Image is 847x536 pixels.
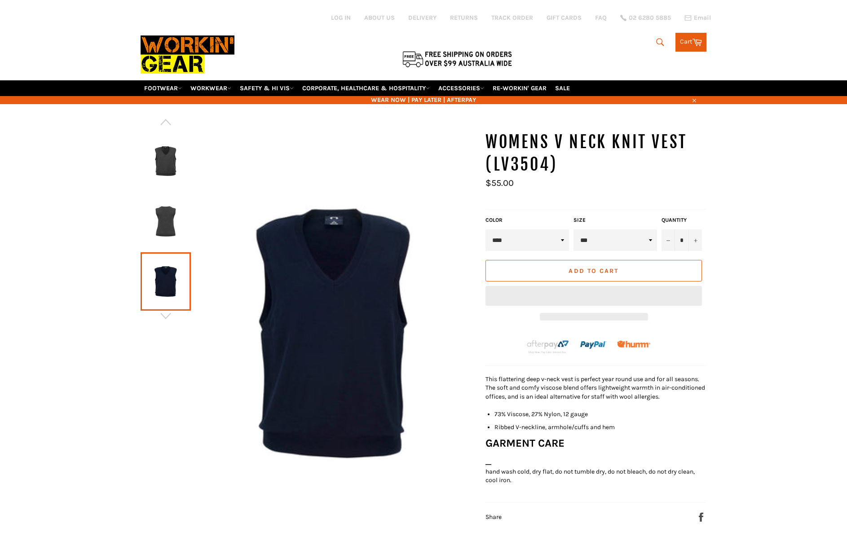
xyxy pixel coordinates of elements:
[620,15,671,21] a: 02 6280 5885
[494,423,706,431] li: Ribbed V-neckline, armhole/cuffs and hem
[675,33,706,52] a: Cart
[408,13,437,22] a: DELIVERY
[684,14,711,22] a: Email
[191,131,476,535] img: Womens V Neck Knit Vest (LV3504) - Workin' Gear
[489,80,550,96] a: RE-WORKIN' GEAR
[485,468,695,484] span: hand wash cold, dry flat, do not tumble dry, do not bleach, do not dry clean, cool iron.
[494,410,706,418] li: 73% Viscose, 27% Nylon, 12 gauge
[595,13,607,22] a: FAQ
[694,15,711,21] span: Email
[547,13,582,22] a: GIFT CARDS
[485,436,706,451] h3: GARMENT CARE
[551,80,573,96] a: SALE
[662,216,702,224] label: Quantity
[145,197,186,246] img: Womens V Neck Knit Vest (LV3504) - Workin' Gear
[485,260,702,281] button: Add to Cart
[141,80,185,96] a: FOOTWEAR
[435,80,488,96] a: ACCESSORIES
[187,80,235,96] a: WORKWEAR
[485,131,706,176] h1: Womens V Neck Knit Vest (LV3504)
[629,15,671,21] span: 02 6280 5885
[450,13,478,22] a: RETURNS
[141,29,234,80] img: Workin Gear leaders in Workwear, Safety Boots, PPE, Uniforms. Australia's No.1 in Workwear
[145,136,186,186] img: Womens V Neck Knit Vest (LV3504) - Workin' Gear
[299,80,433,96] a: CORPORATE, HEALTHCARE & HOSPITALITY
[485,513,502,521] span: Share
[401,49,513,68] img: Flat $9.95 shipping Australia wide
[236,80,297,96] a: SAFETY & HI VIS
[331,14,351,22] a: Log in
[569,267,618,275] span: Add to Cart
[485,178,514,188] span: $55.00
[688,229,702,251] button: Increase item quantity by one
[526,339,570,354] img: Afterpay-Logo-on-dark-bg_large.png
[485,375,706,401] p: This flattering deep v-neck vest is perfect year round use and for all seasons. The soft and comf...
[580,332,607,358] img: paypal.png
[617,341,650,347] img: Humm_core_logo_RGB-01_300x60px_small_195d8312-4386-4de7-b182-0ef9b6303a37.png
[573,216,657,224] label: Size
[662,229,675,251] button: Reduce item quantity by one
[485,216,569,224] label: Color
[141,96,706,104] span: WEAR NOW | PAY LATER | AFTERPAY
[364,13,395,22] a: ABOUT US
[491,13,533,22] a: TRACK ORDER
